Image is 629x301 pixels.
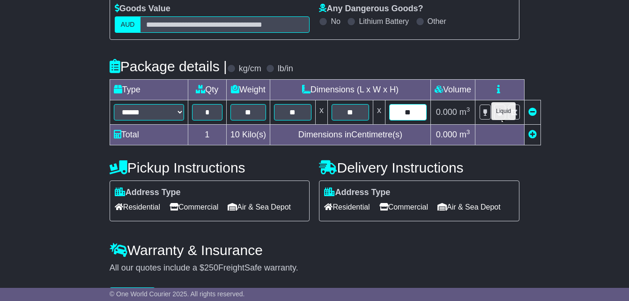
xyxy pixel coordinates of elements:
label: Address Type [115,188,181,198]
span: 0.000 [436,107,457,117]
td: Total [110,124,188,145]
label: Lithium Battery [359,17,409,26]
h4: Pickup Instructions [110,160,310,175]
td: Weight [226,79,270,100]
a: Remove this item [528,107,537,117]
label: Other [428,17,446,26]
td: Qty [188,79,226,100]
span: Residential [324,200,370,214]
label: kg/cm [239,64,261,74]
td: Kilo(s) [226,124,270,145]
span: Commercial [379,200,428,214]
td: Dimensions in Centimetre(s) [270,124,430,145]
h4: Delivery Instructions [319,160,519,175]
label: AUD [115,16,141,33]
span: 0.000 [436,130,457,139]
label: lb/in [278,64,293,74]
span: Residential [115,200,160,214]
div: All our quotes include a $ FreightSafe warranty. [110,263,519,273]
td: Type [110,79,188,100]
td: x [373,100,385,124]
td: Dimensions (L x W x H) [270,79,430,100]
td: x [315,100,327,124]
sup: 3 [466,128,470,135]
sup: 3 [466,106,470,113]
label: Goods Value [115,4,170,14]
span: 250 [204,263,218,272]
span: m [459,130,470,139]
div: Liquid [491,102,516,120]
span: 10 [230,130,240,139]
span: Commercial [170,200,218,214]
label: Address Type [324,188,390,198]
td: Volume [430,79,475,100]
label: Any Dangerous Goods? [319,4,423,14]
label: No [331,17,340,26]
span: Air & Sea Depot [437,200,501,214]
h4: Package details | [110,59,227,74]
td: 1 [188,124,226,145]
span: m [459,107,470,117]
a: Add new item [528,130,537,139]
h4: Warranty & Insurance [110,242,519,258]
span: Air & Sea Depot [228,200,291,214]
span: © One World Courier 2025. All rights reserved. [110,290,245,298]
